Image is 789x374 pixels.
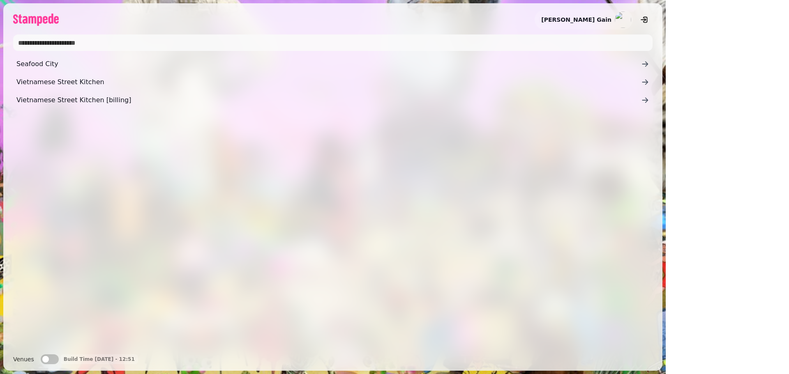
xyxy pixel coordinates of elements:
[615,11,631,28] img: aHR0cHM6Ly93d3cuZ3JhdmF0YXIuY29tL2F2YXRhci9mODA3ZTg3YjI4Nzc3MjdlZGZmZDA1ZGRhNTY0MjkyMj9zPTE1MCZkP...
[16,95,641,105] span: Vietnamese Street Kitchen [billing]
[16,77,641,87] span: Vietnamese Street Kitchen
[13,92,653,108] a: Vietnamese Street Kitchen [billing]
[13,74,653,90] a: Vietnamese Street Kitchen
[13,14,59,26] img: logo
[541,16,611,24] h2: [PERSON_NAME] Gain
[16,59,641,69] span: Seafood City
[13,56,653,72] a: Seafood City
[636,11,653,28] button: logout
[64,356,135,363] p: Build Time [DATE] - 12:51
[13,354,34,364] label: Venues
